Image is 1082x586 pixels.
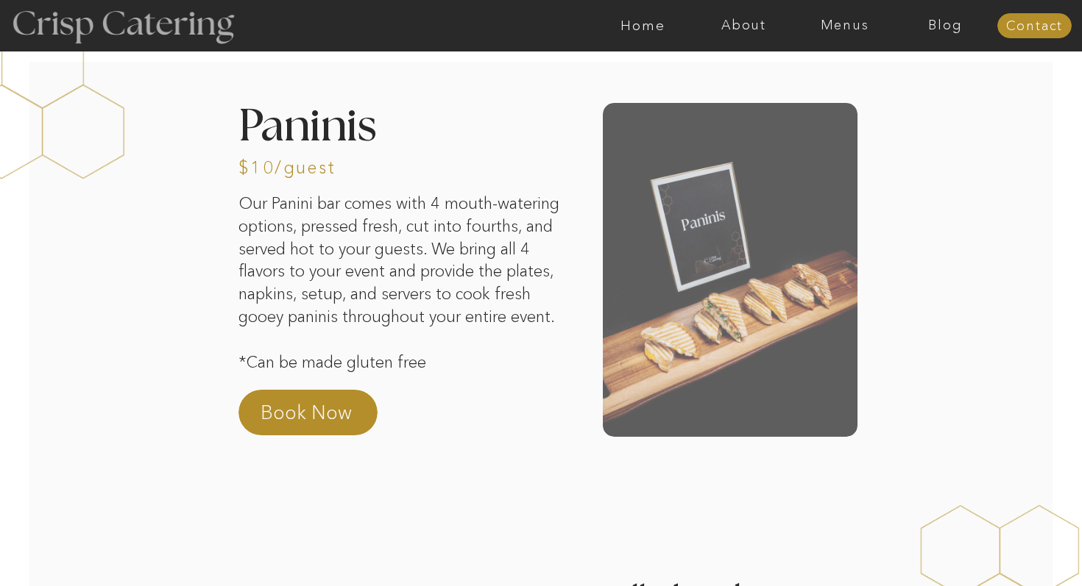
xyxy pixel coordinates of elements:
[261,399,390,435] a: Book Now
[693,18,794,33] a: About
[895,18,996,33] a: Blog
[794,18,895,33] a: Menus
[238,105,521,144] h2: Paninis
[997,19,1072,34] a: Contact
[238,159,322,173] h3: $10/guest
[238,193,565,396] p: Our Panini bar comes with 4 mouth-watering options, pressed fresh, cut into fourths, and served h...
[593,18,693,33] a: Home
